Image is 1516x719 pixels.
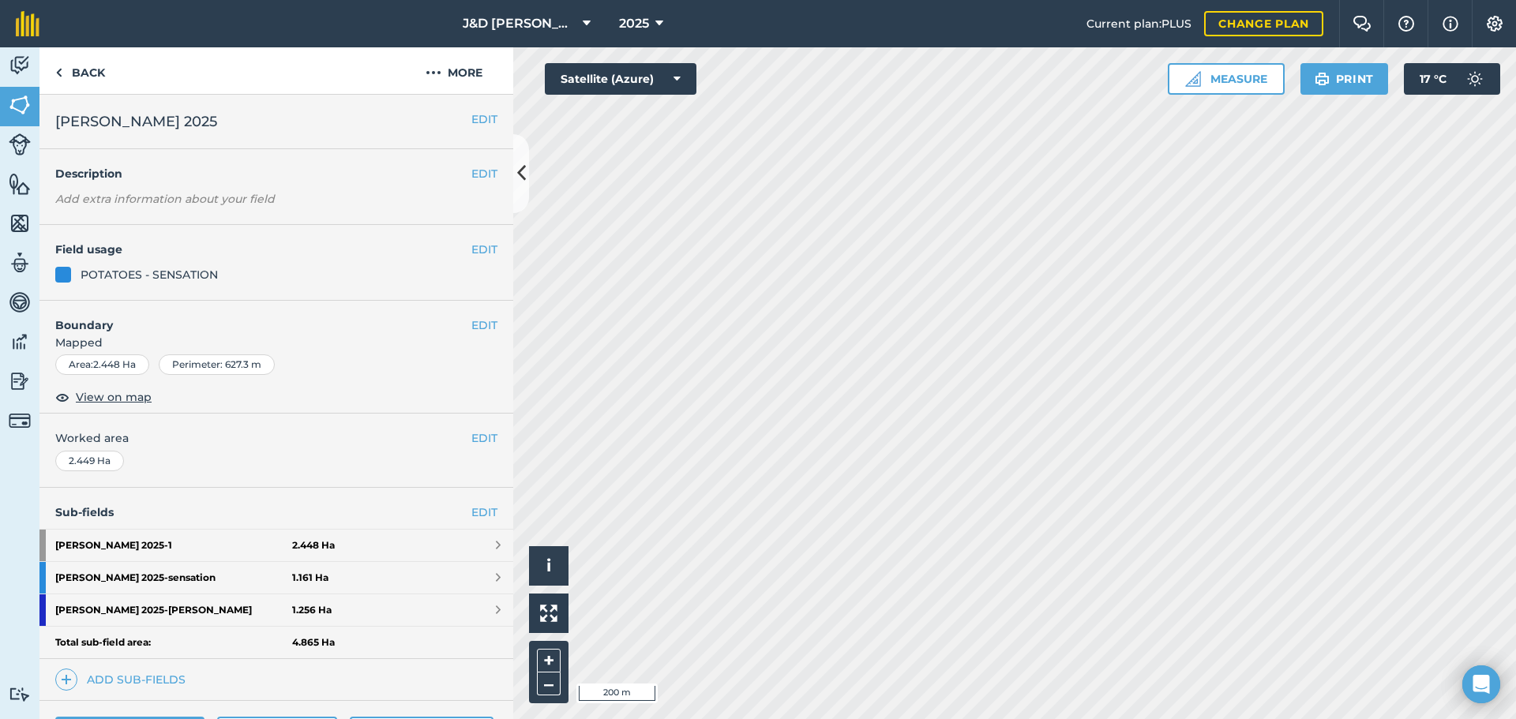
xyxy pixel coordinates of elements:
div: Perimeter : 627.3 m [159,354,275,375]
button: EDIT [471,429,497,447]
button: Measure [1168,63,1285,95]
a: Change plan [1204,11,1323,36]
h4: Sub-fields [39,504,513,521]
a: EDIT [471,504,497,521]
button: 17 °C [1404,63,1500,95]
span: [PERSON_NAME] 2025 [55,110,217,133]
img: svg+xml;base64,PD94bWwgdmVyc2lvbj0iMS4wIiBlbmNvZGluZz0idXRmLTgiPz4KPCEtLSBHZW5lcmF0b3I6IEFkb2JlIE... [1459,63,1491,95]
em: Add extra information about your field [55,192,275,206]
img: A question mark icon [1397,16,1416,32]
img: svg+xml;base64,PHN2ZyB4bWxucz0iaHR0cDovL3d3dy53My5vcmcvMjAwMC9zdmciIHdpZHRoPSIyMCIgaGVpZ2h0PSIyNC... [426,63,441,82]
div: Area : 2.448 Ha [55,354,149,375]
span: Current plan : PLUS [1086,15,1191,32]
img: svg+xml;base64,PHN2ZyB4bWxucz0iaHR0cDovL3d3dy53My5vcmcvMjAwMC9zdmciIHdpZHRoPSI1NiIgaGVpZ2h0PSI2MC... [9,172,31,196]
button: EDIT [471,241,497,258]
strong: 1.161 Ha [292,571,328,584]
button: Print [1300,63,1389,95]
span: Worked area [55,429,497,447]
img: Two speech bubbles overlapping with the left bubble in the forefront [1353,16,1372,32]
button: i [529,546,568,586]
button: Satellite (Azure) [545,63,696,95]
img: svg+xml;base64,PD94bWwgdmVyc2lvbj0iMS4wIiBlbmNvZGluZz0idXRmLTgiPz4KPCEtLSBHZW5lcmF0b3I6IEFkb2JlIE... [9,687,31,702]
h4: Field usage [55,241,471,258]
img: A cog icon [1485,16,1504,32]
strong: 1.256 Ha [292,604,332,616]
a: [PERSON_NAME] 2025-sensation1.161 Ha [39,562,513,594]
h4: Boundary [39,301,471,334]
a: [PERSON_NAME] 2025-[PERSON_NAME]1.256 Ha [39,594,513,626]
span: 2025 [619,14,649,33]
img: svg+xml;base64,PD94bWwgdmVyc2lvbj0iMS4wIiBlbmNvZGluZz0idXRmLTgiPz4KPCEtLSBHZW5lcmF0b3I6IEFkb2JlIE... [9,369,31,393]
strong: [PERSON_NAME] 2025 - 1 [55,530,292,561]
span: i [546,556,551,575]
img: svg+xml;base64,PHN2ZyB4bWxucz0iaHR0cDovL3d3dy53My5vcmcvMjAwMC9zdmciIHdpZHRoPSI5IiBoZWlnaHQ9IjI0Ii... [55,63,62,82]
img: Ruler icon [1185,71,1201,87]
button: EDIT [471,165,497,182]
img: Four arrows, one pointing top left, one top right, one bottom right and the last bottom left [540,605,557,622]
img: fieldmargin Logo [16,11,39,36]
strong: [PERSON_NAME] 2025 - sensation [55,562,292,594]
img: svg+xml;base64,PHN2ZyB4bWxucz0iaHR0cDovL3d3dy53My5vcmcvMjAwMC9zdmciIHdpZHRoPSIxOSIgaGVpZ2h0PSIyNC... [1315,69,1330,88]
img: svg+xml;base64,PHN2ZyB4bWxucz0iaHR0cDovL3d3dy53My5vcmcvMjAwMC9zdmciIHdpZHRoPSIxOCIgaGVpZ2h0PSIyNC... [55,388,69,406]
img: svg+xml;base64,PD94bWwgdmVyc2lvbj0iMS4wIiBlbmNvZGluZz0idXRmLTgiPz4KPCEtLSBHZW5lcmF0b3I6IEFkb2JlIE... [9,410,31,432]
button: More [395,47,513,94]
span: View on map [76,388,152,406]
button: EDIT [471,316,497,334]
button: + [537,649,561,672]
div: Open Intercom Messenger [1462,665,1500,703]
a: Back [39,47,121,94]
img: svg+xml;base64,PD94bWwgdmVyc2lvbj0iMS4wIiBlbmNvZGluZz0idXRmLTgiPz4KPCEtLSBHZW5lcmF0b3I6IEFkb2JlIE... [9,251,31,275]
strong: 2.448 Ha [292,539,335,552]
button: – [537,672,561,695]
a: Add sub-fields [55,668,192,691]
a: [PERSON_NAME] 2025-12.448 Ha [39,530,513,561]
img: svg+xml;base64,PD94bWwgdmVyc2lvbj0iMS4wIiBlbmNvZGluZz0idXRmLTgiPz4KPCEtLSBHZW5lcmF0b3I6IEFkb2JlIE... [9,54,31,77]
div: 2.449 Ha [55,451,124,471]
strong: [PERSON_NAME] 2025 - [PERSON_NAME] [55,594,292,626]
img: svg+xml;base64,PHN2ZyB4bWxucz0iaHR0cDovL3d3dy53My5vcmcvMjAwMC9zdmciIHdpZHRoPSI1NiIgaGVpZ2h0PSI2MC... [9,93,31,117]
span: J&D [PERSON_NAME] & sons [463,14,576,33]
div: POTATOES - SENSATION [81,266,218,283]
h4: Description [55,165,497,182]
img: svg+xml;base64,PD94bWwgdmVyc2lvbj0iMS4wIiBlbmNvZGluZz0idXRmLTgiPz4KPCEtLSBHZW5lcmF0b3I6IEFkb2JlIE... [9,330,31,354]
img: svg+xml;base64,PHN2ZyB4bWxucz0iaHR0cDovL3d3dy53My5vcmcvMjAwMC9zdmciIHdpZHRoPSI1NiIgaGVpZ2h0PSI2MC... [9,212,31,235]
button: View on map [55,388,152,406]
span: Mapped [39,334,513,351]
strong: 4.865 Ha [292,636,335,649]
img: svg+xml;base64,PD94bWwgdmVyc2lvbj0iMS4wIiBlbmNvZGluZz0idXRmLTgiPz4KPCEtLSBHZW5lcmF0b3I6IEFkb2JlIE... [9,290,31,314]
span: 17 ° C [1420,63,1447,95]
img: svg+xml;base64,PD94bWwgdmVyc2lvbj0iMS4wIiBlbmNvZGluZz0idXRmLTgiPz4KPCEtLSBHZW5lcmF0b3I6IEFkb2JlIE... [9,133,31,155]
img: svg+xml;base64,PHN2ZyB4bWxucz0iaHR0cDovL3d3dy53My5vcmcvMjAwMC9zdmciIHdpZHRoPSIxNyIgaGVpZ2h0PSIxNy... [1443,14,1458,33]
strong: Total sub-field area: [55,636,292,649]
button: EDIT [471,110,497,128]
img: svg+xml;base64,PHN2ZyB4bWxucz0iaHR0cDovL3d3dy53My5vcmcvMjAwMC9zdmciIHdpZHRoPSIxNCIgaGVpZ2h0PSIyNC... [61,670,72,689]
